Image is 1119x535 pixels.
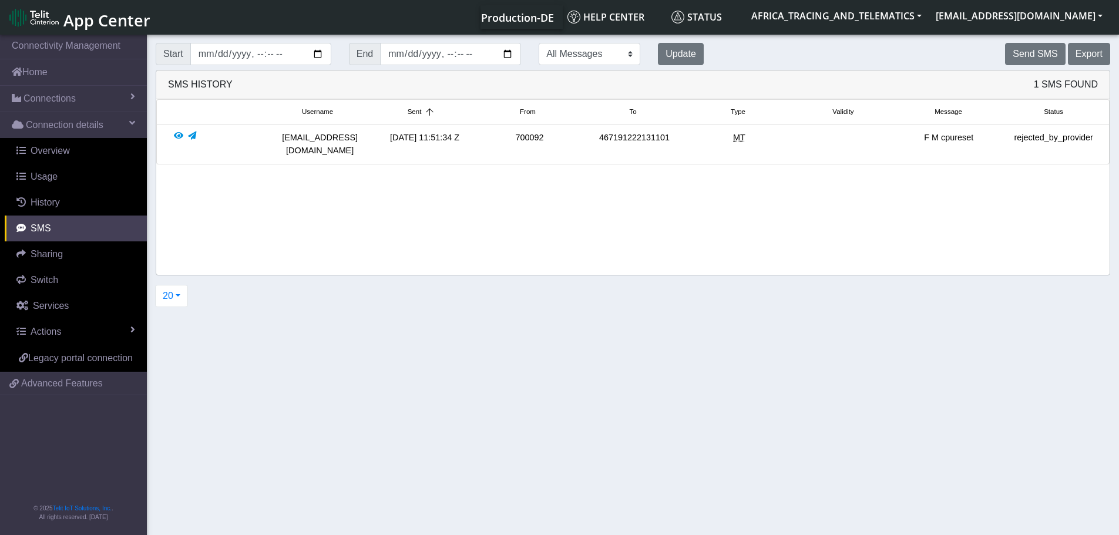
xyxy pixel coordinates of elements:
[31,223,51,233] span: SMS
[31,197,60,207] span: History
[349,43,381,65] span: End
[733,133,745,142] span: Mobile Terminated
[53,505,112,512] a: Telit IoT Solutions, Inc.
[5,190,147,216] a: History
[5,138,147,164] a: Overview
[563,5,667,29] a: Help center
[5,293,147,319] a: Services
[155,285,188,307] button: 20
[481,11,554,25] span: Production-DE
[744,5,929,26] button: AFRICA_TRACING_AND_TELEMATICS
[21,376,103,391] span: Advanced Features
[1002,132,1106,157] div: rejected_by_provider
[567,11,644,23] span: Help center
[156,70,1110,99] div: SMS History
[31,275,58,285] span: Switch
[5,164,147,190] a: Usage
[9,8,59,27] img: logo-telit-cinterion-gw-new.png
[408,107,422,117] span: Sent
[28,353,133,363] span: Legacy portal connection
[1034,78,1098,92] span: 1 SMS Found
[832,107,853,117] span: Validity
[1068,43,1110,65] button: Export
[935,107,962,117] span: Message
[26,118,103,132] span: Connection details
[1044,107,1063,117] span: Status
[480,5,553,29] a: Your current platform instance
[9,5,149,30] a: App Center
[31,249,63,259] span: Sharing
[567,11,580,23] img: knowledge.svg
[667,5,744,29] a: Status
[671,11,684,23] img: status.svg
[23,92,76,106] span: Connections
[267,132,372,157] div: [EMAIL_ADDRESS][DOMAIN_NAME]
[33,301,69,311] span: Services
[671,11,722,23] span: Status
[31,327,61,337] span: Actions
[731,107,745,117] span: Type
[520,107,536,117] span: From
[5,241,147,267] a: Sharing
[31,171,58,181] span: Usage
[896,132,1001,157] div: F M cpureset
[5,216,147,241] a: SMS
[5,267,147,293] a: Switch
[302,107,333,117] span: Username
[929,5,1110,26] button: [EMAIL_ADDRESS][DOMAIN_NAME]
[582,132,687,157] div: 467191222131101
[372,132,477,157] div: [DATE] 11:51:34 Z
[477,132,582,157] div: 700092
[63,9,150,31] span: App Center
[31,146,70,156] span: Overview
[5,319,147,345] a: Actions
[629,107,636,117] span: To
[156,43,191,65] span: Start
[658,43,704,65] button: Update
[1005,43,1065,65] button: Send SMS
